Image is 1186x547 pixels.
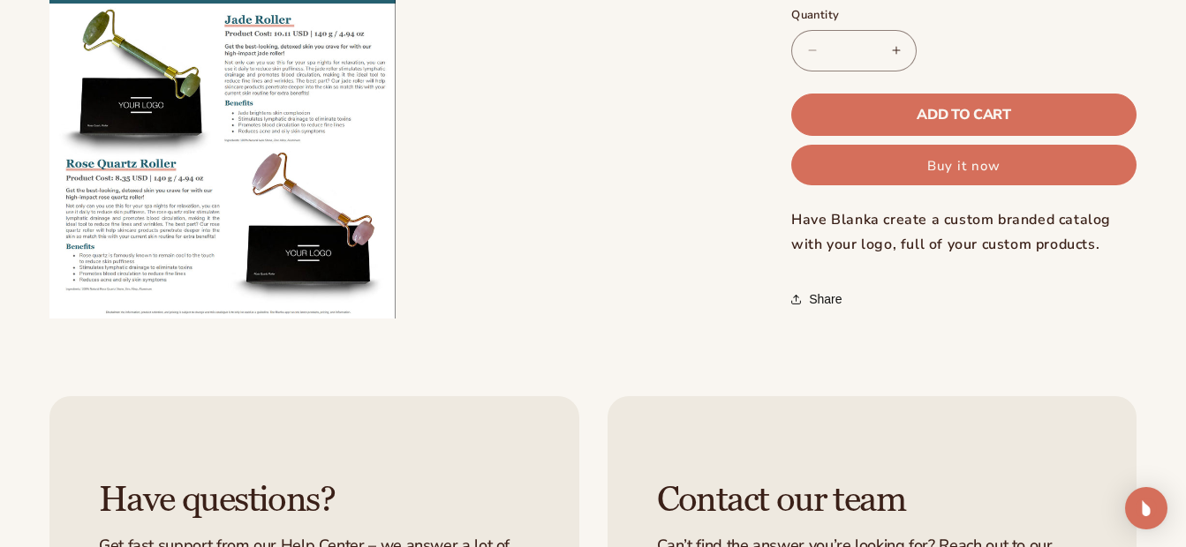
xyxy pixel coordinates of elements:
button: Share [791,280,847,318]
h3: Contact our team [657,481,1088,520]
div: Have Blanka create a custom branded catalog with your logo, full of your custom products. [791,206,1137,258]
div: Open Intercom Messenger [1125,487,1167,529]
label: Quantity [791,7,1137,25]
span: Add to cart [917,107,1010,121]
button: Add to cart [791,93,1137,135]
button: Buy it now [791,144,1137,184]
h3: Have questions? [99,481,530,520]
